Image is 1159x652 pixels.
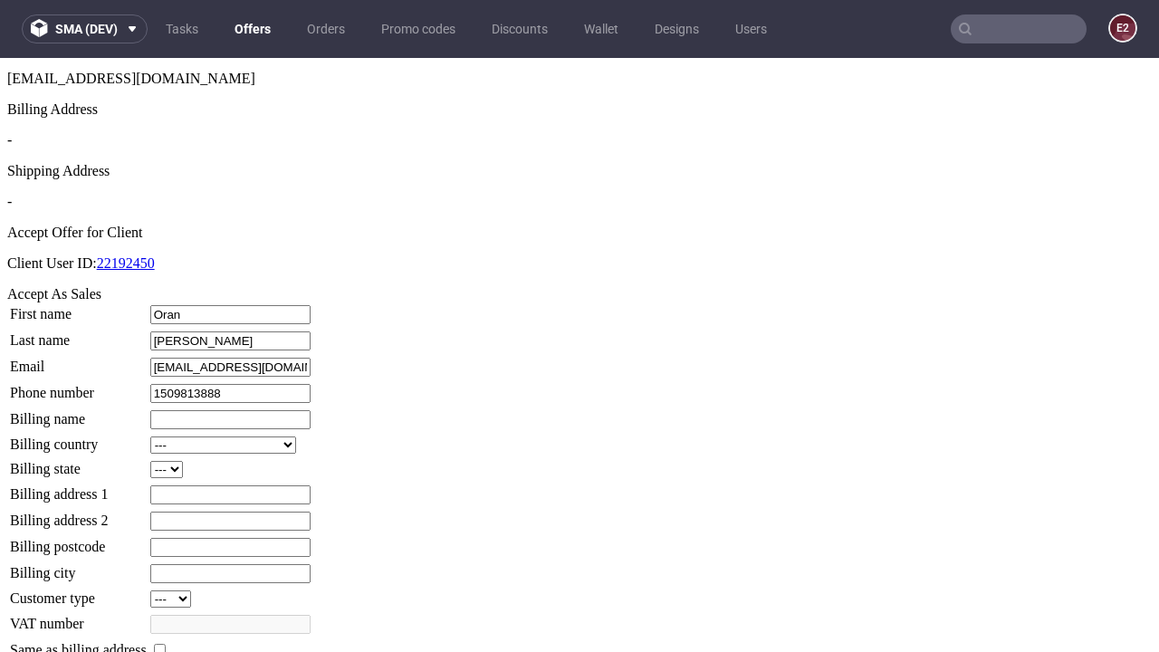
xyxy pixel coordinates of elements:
[9,453,148,474] td: Billing address 2
[9,273,148,293] td: Last name
[9,378,148,397] td: Billing country
[9,325,148,346] td: Phone number
[7,228,1152,244] div: Accept As Sales
[370,14,466,43] a: Promo codes
[644,14,710,43] a: Designs
[9,427,148,447] td: Billing address 1
[573,14,629,43] a: Wallet
[7,197,1152,214] p: Client User ID:
[9,402,148,421] td: Billing state
[724,14,778,43] a: Users
[155,14,209,43] a: Tasks
[9,582,148,602] td: Same as billing address
[9,532,148,551] td: Customer type
[7,74,12,90] span: -
[97,197,155,213] a: 22192450
[296,14,356,43] a: Orders
[9,351,148,372] td: Billing name
[55,23,118,35] span: sma (dev)
[481,14,559,43] a: Discounts
[9,246,148,267] td: First name
[7,43,1152,60] div: Billing Address
[9,299,148,320] td: Email
[9,479,148,500] td: Billing postcode
[7,13,255,28] span: [EMAIL_ADDRESS][DOMAIN_NAME]
[7,167,1152,183] div: Accept Offer for Client
[9,505,148,526] td: Billing city
[1110,15,1135,41] figcaption: e2
[7,105,1152,121] div: Shipping Address
[22,14,148,43] button: sma (dev)
[224,14,282,43] a: Offers
[7,136,12,151] span: -
[9,556,148,577] td: VAT number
